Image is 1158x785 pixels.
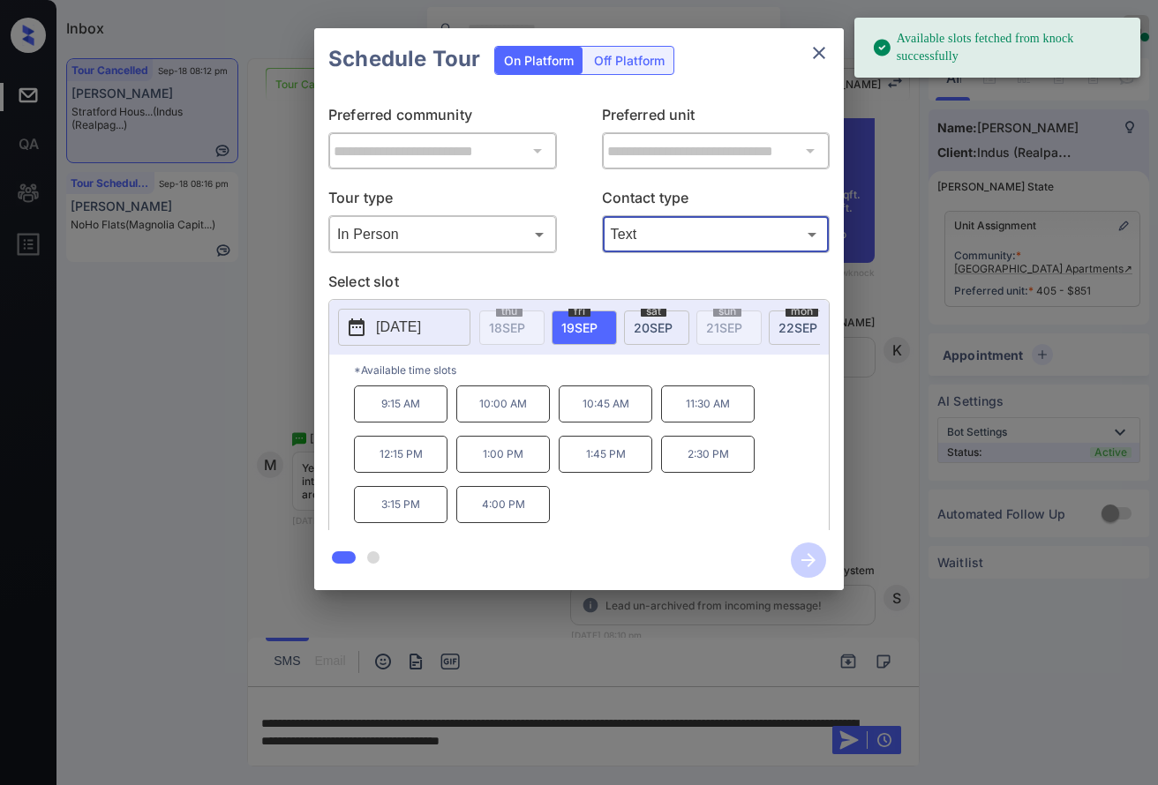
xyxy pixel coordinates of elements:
[602,187,831,215] p: Contact type
[354,355,829,385] p: *Available time slots
[456,385,550,422] p: 10:00 AM
[376,317,421,338] p: [DATE]
[585,47,673,74] div: Off Platform
[314,28,494,90] h2: Schedule Tour
[661,436,755,473] p: 2:30 PM
[602,104,831,132] p: Preferred unit
[333,220,553,249] div: In Person
[354,385,447,422] p: 9:15 AM
[786,306,818,317] span: mon
[872,23,1126,72] div: Available slots fetched from knock successfully
[559,436,652,473] p: 1:45 PM
[661,385,755,422] p: 11:30 AM
[801,35,837,71] button: close
[328,187,557,215] p: Tour type
[328,104,557,132] p: Preferred community
[561,320,598,335] span: 19 SEP
[354,486,447,523] p: 3:15 PM
[456,486,550,523] p: 4:00 PM
[328,271,830,299] p: Select slot
[354,436,447,473] p: 12:15 PM
[780,537,837,583] button: btn-next
[606,220,826,249] div: Text
[338,309,470,346] button: [DATE]
[559,385,652,422] p: 10:45 AM
[568,306,590,317] span: fri
[769,310,834,345] div: date-select
[495,47,583,74] div: On Platform
[552,310,617,345] div: date-select
[456,436,550,473] p: 1:00 PM
[634,320,673,335] span: 20 SEP
[778,320,817,335] span: 22 SEP
[624,310,689,345] div: date-select
[641,306,666,317] span: sat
